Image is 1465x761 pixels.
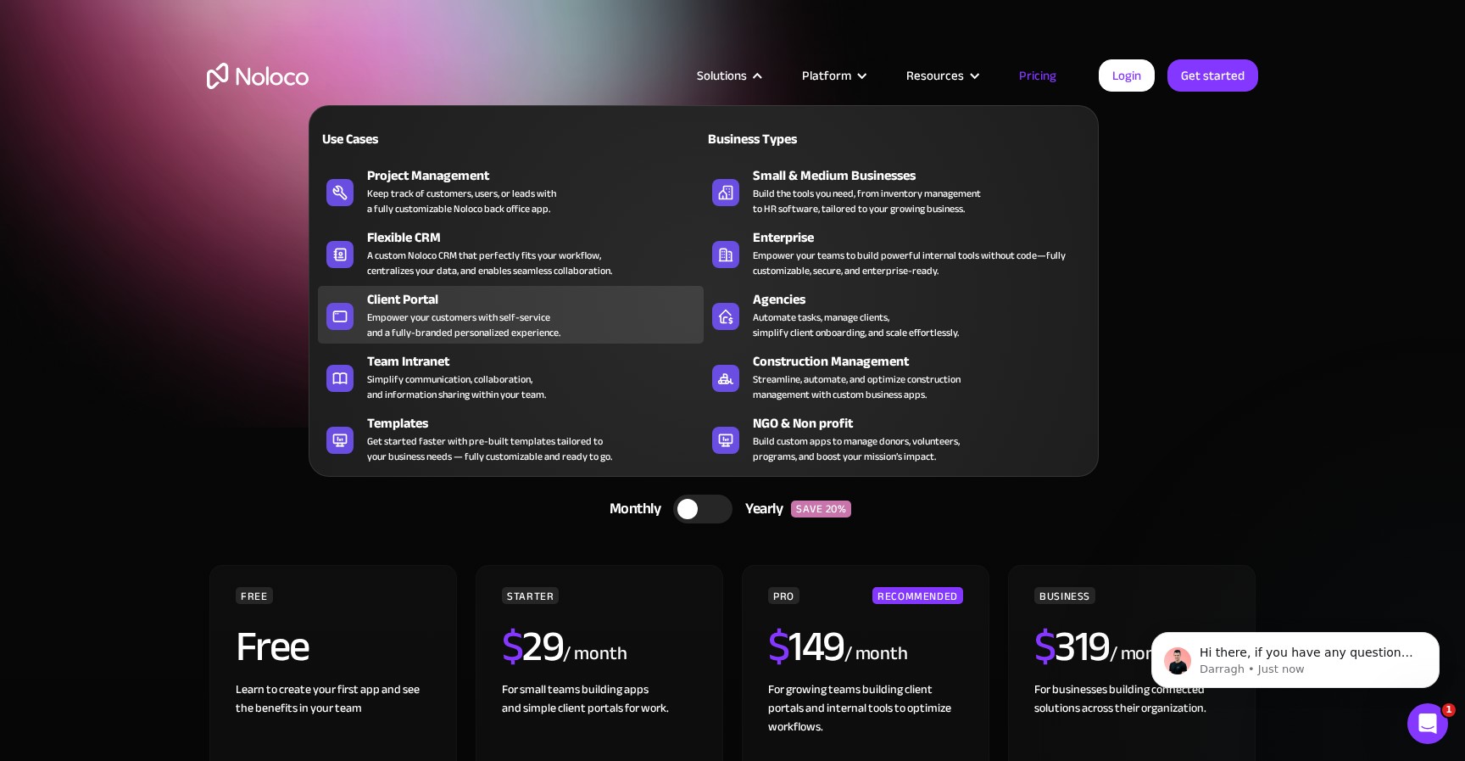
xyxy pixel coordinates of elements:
[704,410,1089,467] a: NGO & Non profitBuild custom apps to manage donors, volunteers,programs, and boost your mission’s...
[1126,596,1465,715] iframe: Intercom notifications message
[367,186,556,216] div: Keep track of customers, users, or leads with a fully customizable Noloco back office app.
[768,607,789,686] span: $
[236,625,309,668] h2: Free
[676,64,781,87] div: Solutions
[802,64,851,87] div: Platform
[588,496,674,522] div: Monthly
[753,413,1097,434] div: NGO & Non profit
[704,348,1089,406] a: Construction ManagementStreamline, automate, and optimize constructionmanagement with custom busi...
[844,641,908,668] div: / month
[753,186,981,216] div: Build the tools you need, from inventory management to HR software, tailored to your growing busi...
[704,286,1089,344] a: AgenciesAutomate tasks, manage clients,simplify client onboarding, and scale effortlessly.
[318,348,704,406] a: Team IntranetSimplify communication, collaboration,and information sharing within your team.
[697,64,747,87] div: Solutions
[1110,641,1173,668] div: / month
[318,162,704,220] a: Project ManagementKeep track of customers, users, or leads witha fully customizable Noloco back o...
[753,289,1097,310] div: Agencies
[207,263,1258,288] h2: Start for free. Upgrade to support your business at any stage.
[872,587,963,604] div: RECOMMENDED
[367,227,711,248] div: Flexible CRM
[502,625,564,668] h2: 29
[367,372,546,402] div: Simplify communication, collaboration, and information sharing within your team.
[367,413,711,434] div: Templates
[704,119,1089,158] a: Business Types
[1167,59,1258,92] a: Get started
[502,607,523,686] span: $
[732,496,791,522] div: Yearly
[781,64,885,87] div: Platform
[704,162,1089,220] a: Small & Medium BusinessesBuild the tools you need, from inventory managementto HR software, tailo...
[1407,703,1448,744] iframe: Intercom live chat
[207,445,1258,487] div: CHOOSE YOUR PLAN
[318,224,704,282] a: Flexible CRMA custom Noloco CRM that perfectly fits your workflow,centralizes your data, and enab...
[1099,59,1155,92] a: Login
[1034,607,1056,686] span: $
[318,129,504,149] div: Use Cases
[367,165,711,186] div: Project Management
[753,227,1097,248] div: Enterprise
[236,587,273,604] div: FREE
[753,372,961,402] div: Streamline, automate, and optimize construction management with custom business apps.
[704,224,1089,282] a: EnterpriseEmpower your teams to build powerful internal tools without code—fully customizable, se...
[753,434,960,464] div: Build custom apps to manage donors, volunteers, programs, and boost your mission’s impact.
[753,165,1097,186] div: Small & Medium Businesses
[1034,587,1095,604] div: BUSINESS
[791,501,851,518] div: SAVE 20%
[207,63,309,89] a: home
[367,248,612,278] div: A custom Noloco CRM that perfectly fits your workflow, centralizes your data, and enables seamles...
[753,310,959,340] div: Automate tasks, manage clients, simplify client onboarding, and scale effortlessly.
[906,64,964,87] div: Resources
[502,587,559,604] div: STARTER
[704,129,889,149] div: Business Types
[753,351,1097,372] div: Construction Management
[367,289,711,310] div: Client Portal
[318,286,704,344] a: Client PortalEmpower your customers with self-serviceand a fully-branded personalized experience.
[768,625,844,668] h2: 149
[318,119,704,158] a: Use Cases
[753,248,1081,278] div: Empower your teams to build powerful internal tools without code—fully customizable, secure, and ...
[563,641,627,668] div: / month
[207,144,1258,246] h1: Flexible Pricing Designed for Business
[885,64,998,87] div: Resources
[1442,703,1456,717] span: 1
[309,81,1099,477] nav: Solutions
[1034,625,1110,668] h2: 319
[998,64,1078,87] a: Pricing
[367,310,560,340] div: Empower your customers with self-service and a fully-branded personalized experience.
[367,434,612,464] div: Get started faster with pre-built templates tailored to your business needs — fully customizable ...
[367,351,711,372] div: Team Intranet
[768,587,799,604] div: PRO
[318,410,704,467] a: TemplatesGet started faster with pre-built templates tailored toyour business needs — fully custo...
